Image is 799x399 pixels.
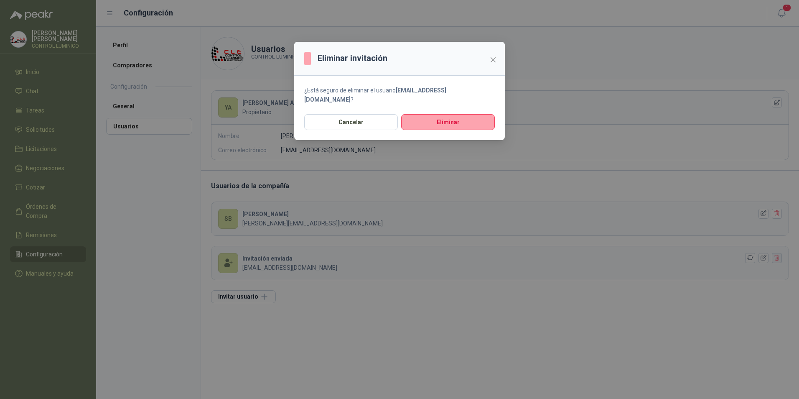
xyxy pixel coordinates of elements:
[401,114,495,130] button: Eliminar
[304,114,398,130] button: Cancelar
[486,53,500,66] button: Close
[304,86,495,104] div: ¿Está seguro de eliminar el usuario ?
[318,52,387,65] h3: Eliminar invitación
[490,56,496,63] span: close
